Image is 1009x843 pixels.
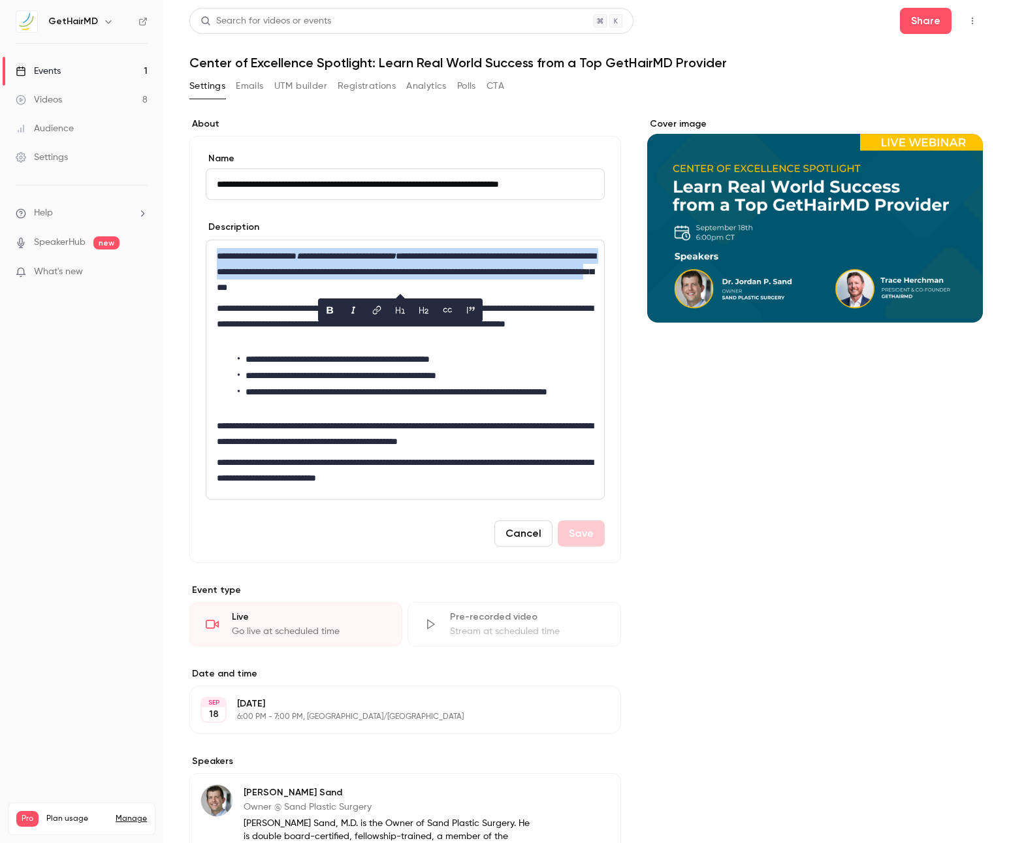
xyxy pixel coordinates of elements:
[16,151,68,164] div: Settings
[48,15,98,28] h6: GetHairMD
[46,814,108,824] span: Plan usage
[232,625,386,638] div: Go live at scheduled time
[237,712,552,722] p: 6:00 PM - 7:00 PM, [GEOGRAPHIC_DATA]/[GEOGRAPHIC_DATA]
[200,14,331,28] div: Search for videos or events
[206,221,259,234] label: Description
[206,240,604,499] div: editor
[494,520,553,547] button: Cancel
[201,785,232,816] img: Dr. Jordan Sand
[450,625,604,638] div: Stream at scheduled time
[189,76,225,97] button: Settings
[16,811,39,827] span: Pro
[460,300,481,321] button: blockquote
[189,755,621,768] label: Speakers
[244,801,536,814] p: Owner @ Sand Plastic Surgery
[343,300,364,321] button: italic
[319,300,340,321] button: bold
[16,93,62,106] div: Videos
[16,206,148,220] li: help-dropdown-opener
[189,55,983,71] h1: Center of Excellence Spotlight: Learn Real World Success from a Top GetHairMD Provider
[116,814,147,824] a: Manage
[209,708,219,721] p: 18
[450,611,604,624] div: Pre-recorded video
[189,584,621,597] p: Event type
[274,76,327,97] button: UTM builder
[34,206,53,220] span: Help
[206,240,605,500] section: description
[16,122,74,135] div: Audience
[189,602,402,646] div: LiveGo live at scheduled time
[132,266,148,278] iframe: Noticeable Trigger
[232,611,386,624] div: Live
[406,76,447,97] button: Analytics
[487,76,504,97] button: CTA
[236,76,263,97] button: Emails
[189,118,621,131] label: About
[202,698,225,707] div: SEP
[16,11,37,32] img: GetHairMD
[244,786,536,799] p: [PERSON_NAME] Sand
[900,8,952,34] button: Share
[16,65,61,78] div: Events
[189,667,621,680] label: Date and time
[237,697,552,710] p: [DATE]
[206,152,605,165] label: Name
[34,236,86,249] a: SpeakerHub
[93,236,120,249] span: new
[34,265,83,279] span: What's new
[366,300,387,321] button: link
[457,76,476,97] button: Polls
[647,118,983,323] section: Cover image
[408,602,620,646] div: Pre-recorded videoStream at scheduled time
[647,118,983,131] label: Cover image
[338,76,396,97] button: Registrations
